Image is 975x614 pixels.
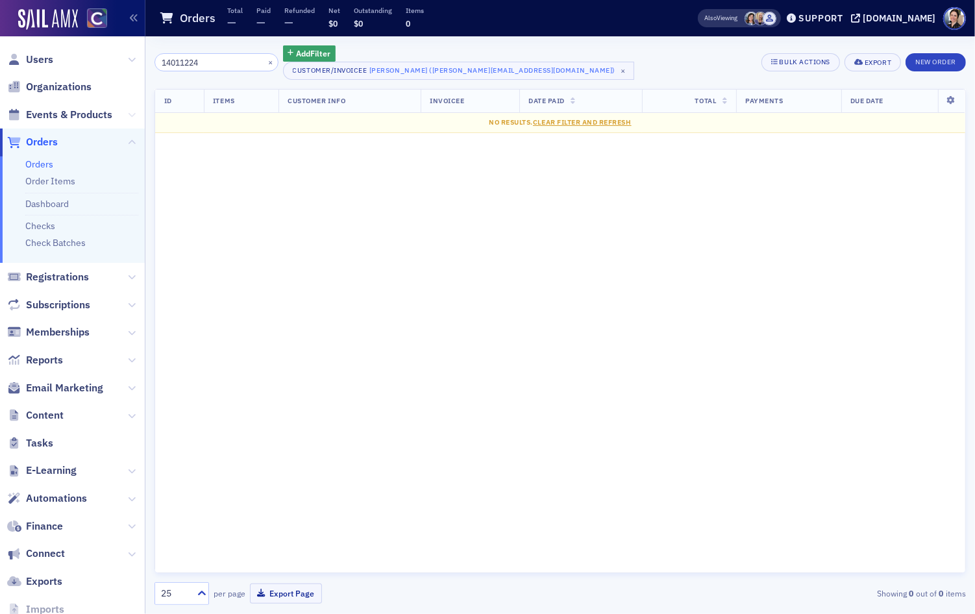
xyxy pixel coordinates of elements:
div: Showing out of items [704,587,966,599]
span: Finance [26,519,63,534]
span: Users [26,53,53,67]
div: Support [798,12,843,24]
p: Items [406,6,424,15]
a: Exports [7,574,62,589]
button: Bulk Actions [761,53,840,71]
div: Bulk Actions [780,58,830,66]
h1: Orders [180,10,216,26]
div: [DOMAIN_NAME] [863,12,935,24]
div: 25 [161,587,190,600]
input: Search… [154,53,278,71]
p: Net [328,6,340,15]
span: $0 [328,18,338,29]
button: Export Page [250,583,322,604]
span: Content [26,408,64,423]
span: Reports [26,353,63,367]
span: Dan Baer [763,12,776,25]
button: AddFilter [283,45,336,62]
span: $0 [354,18,363,29]
span: Events & Products [26,108,112,122]
div: No results. [164,117,956,128]
a: Email Marketing [7,381,103,395]
p: Outstanding [354,6,392,15]
a: Reports [7,353,63,367]
label: per page [214,587,245,599]
div: Export [865,59,891,66]
a: Tasks [7,436,53,450]
p: Paid [256,6,271,15]
span: ID [164,96,172,105]
span: 0 [406,18,410,29]
span: Subscriptions [26,298,90,312]
span: Clear Filter and Refresh [533,117,632,127]
a: Subscriptions [7,298,90,312]
span: Viewing [705,14,738,23]
img: SailAMX [18,9,78,30]
span: Exports [26,574,62,589]
span: Memberships [26,325,90,339]
span: Registrations [26,270,89,284]
button: [DOMAIN_NAME] [851,14,940,23]
p: Refunded [284,6,315,15]
button: New Order [906,53,966,71]
span: — [256,15,265,30]
a: Automations [7,491,87,506]
span: — [227,15,236,30]
button: Customer/Invoicee[PERSON_NAME] ([PERSON_NAME][EMAIL_ADDRESS][DOMAIN_NAME])× [283,62,634,80]
span: Email Marketing [26,381,103,395]
button: × [265,56,277,68]
span: Invoicee [430,96,464,105]
a: Content [7,408,64,423]
a: Orders [7,135,58,149]
a: New Order [906,55,966,67]
a: Check Batches [25,237,86,249]
span: Tasks [26,436,53,450]
a: Checks [25,220,55,232]
a: E-Learning [7,463,77,478]
a: Memberships [7,325,90,339]
span: Profile [943,7,966,30]
a: Users [7,53,53,67]
span: Alicia Gelinas [754,12,767,25]
span: Due Date [850,96,883,105]
a: Registrations [7,270,89,284]
div: [PERSON_NAME] ([PERSON_NAME][EMAIL_ADDRESS][DOMAIN_NAME]) [369,64,615,77]
a: Events & Products [7,108,112,122]
div: Also [705,14,717,22]
span: × [617,65,629,77]
span: Payments [745,96,783,105]
div: Customer/Invoicee [293,66,367,75]
span: Automations [26,491,87,506]
span: Add Filter [296,47,330,59]
img: SailAMX [87,8,107,29]
a: View Homepage [78,8,107,31]
span: Connect [26,546,65,561]
span: E-Learning [26,463,77,478]
strong: 0 [907,587,916,599]
a: Connect [7,546,65,561]
span: Date Paid [528,96,565,105]
strong: 0 [937,587,946,599]
span: Items [213,96,235,105]
a: Organizations [7,80,92,94]
p: Total [227,6,243,15]
a: Finance [7,519,63,534]
button: Export [845,53,901,71]
a: Orders [25,158,53,170]
a: Order Items [25,175,75,187]
span: — [284,15,293,30]
span: Organizations [26,80,92,94]
span: Total [695,96,717,105]
span: Stacy Svendsen [745,12,758,25]
a: Dashboard [25,198,69,210]
span: Customer Info [288,96,345,105]
span: Orders [26,135,58,149]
